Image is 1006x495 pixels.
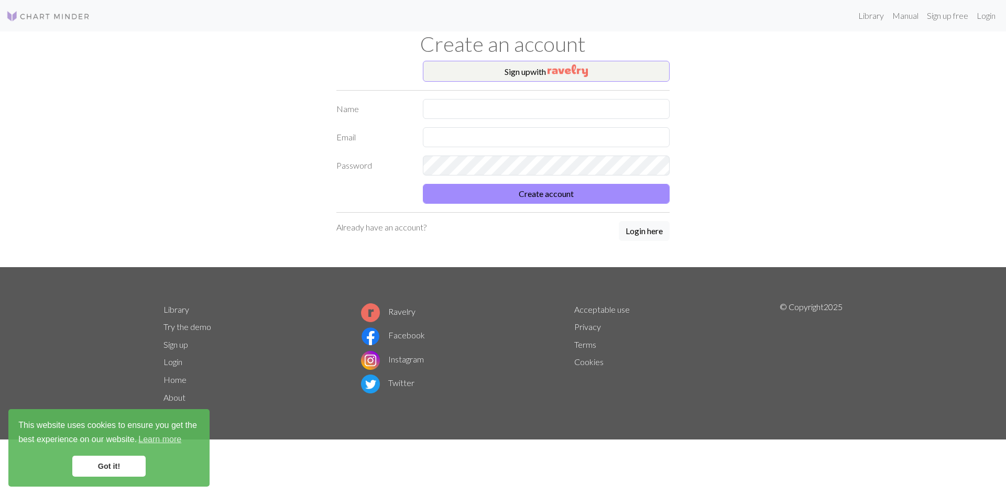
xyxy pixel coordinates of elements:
h1: Create an account [157,31,849,57]
button: Login here [619,221,670,241]
a: Login here [619,221,670,242]
a: Facebook [361,330,425,340]
img: Logo [6,10,90,23]
button: Sign upwith [423,61,670,82]
a: Ravelry [361,306,415,316]
a: learn more about cookies [137,432,183,447]
label: Name [330,99,417,119]
a: Home [163,375,187,384]
img: Twitter logo [361,375,380,393]
a: dismiss cookie message [72,456,146,477]
span: This website uses cookies to ensure you get the best experience on our website. [18,419,200,447]
img: Facebook logo [361,327,380,346]
a: Acceptable use [574,304,630,314]
a: Login [972,5,1000,26]
a: Try the demo [163,322,211,332]
a: Library [163,304,189,314]
a: Twitter [361,378,414,388]
a: About [163,392,185,402]
a: Terms [574,339,596,349]
a: Library [854,5,888,26]
button: Create account [423,184,670,204]
img: Instagram logo [361,351,380,370]
div: cookieconsent [8,409,210,487]
img: Ravelry logo [361,303,380,322]
img: Ravelry [548,64,588,77]
a: Cookies [574,357,604,367]
label: Email [330,127,417,147]
a: Sign up [163,339,188,349]
p: © Copyright 2025 [780,301,843,406]
a: Instagram [361,354,424,364]
a: Sign up free [923,5,972,26]
a: Login [163,357,182,367]
p: Already have an account? [336,221,427,234]
label: Password [330,156,417,175]
a: Privacy [574,322,601,332]
a: Manual [888,5,923,26]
